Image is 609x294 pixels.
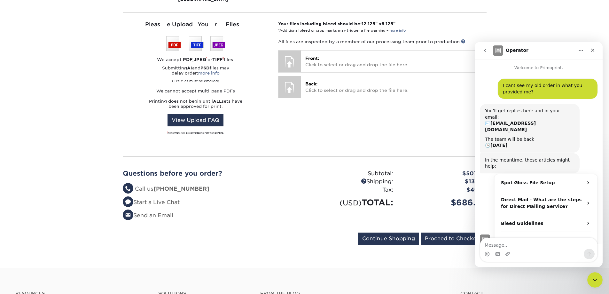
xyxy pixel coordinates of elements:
[123,99,269,109] p: Printing does not begin until sets have been approved for print.
[305,196,398,209] div: TOTAL:
[123,66,269,83] p: Submitting and files may delay order:
[587,272,603,288] iframe: Intercom live chat
[123,89,269,94] p: We cannot accept multi-page PDFs
[123,56,269,63] div: We accept: , or files.
[421,233,487,245] input: Proceed to Checkout
[194,57,206,62] strong: JPEG
[183,57,192,62] strong: PDF
[223,56,224,60] sup: 1
[398,178,491,186] div: $134.19
[398,170,491,178] div: $507.00
[358,233,419,245] input: Continue Shopping
[305,186,398,194] div: Tax:
[305,170,398,178] div: Subtotal:
[153,186,209,192] strong: [PHONE_NUMBER]
[305,81,317,86] span: Back:
[166,36,225,51] img: We accept: PSD, TIFF, or JPEG (JPG)
[123,20,269,29] div: Please Upload Your Files
[123,212,173,219] a: Send an Email
[362,21,375,26] span: 12.125
[398,196,491,209] div: $686.82
[305,81,481,94] p: Click to select or drag and drop the file here.
[213,99,222,104] strong: ALL
[388,28,406,33] a: more info
[278,28,406,33] small: *Additional bleed or crop marks may trigger a file warning –
[123,131,269,135] div: All formats will be converted to PDF for printing.
[123,170,300,177] h2: Questions before you order?
[278,21,395,26] strong: Your files including bleed should be: " x "
[168,114,223,126] a: View Upload FAQ
[123,185,300,193] li: Call us
[398,186,491,194] div: $45.63
[198,71,220,75] a: more info
[381,21,393,26] span: 6.125
[212,57,223,62] strong: TIFF
[187,66,192,70] strong: AI
[278,38,486,45] p: All files are inspected by a member of our processing team prior to production.
[340,199,362,207] small: (USD)
[305,55,481,68] p: Click to select or drag and drop the file here.
[305,56,319,61] span: Front:
[172,76,219,83] small: (EPS files must be emailed)
[200,66,210,70] strong: PSD
[2,274,54,292] iframe: Google Customer Reviews
[123,199,180,205] a: Start a Live Chat
[305,178,398,186] div: Shipping:
[206,56,207,60] sup: 1
[475,42,603,267] iframe: Intercom live chat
